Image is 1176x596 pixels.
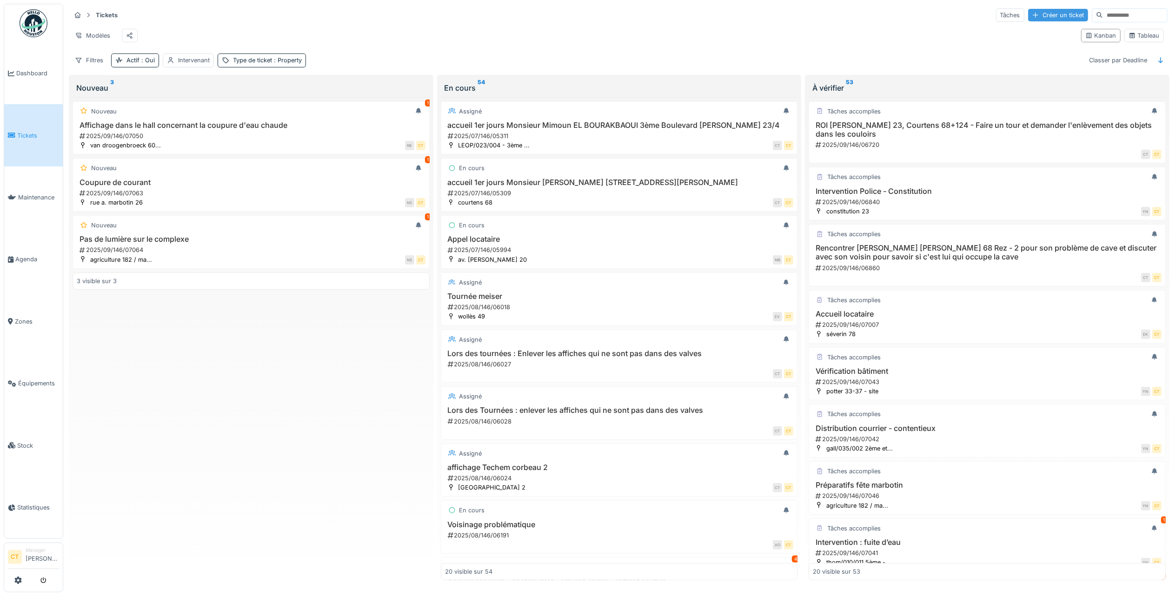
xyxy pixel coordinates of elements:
[272,57,302,64] span: : Property
[447,531,794,540] div: 2025/08/146/06191
[813,187,1162,196] h3: Intervention Police - Constitution
[815,377,1162,386] div: 2025/09/146/07043
[447,132,794,140] div: 2025/07/146/05311
[447,360,794,369] div: 2025/08/146/06027
[79,189,425,198] div: 2025/09/146/07063
[405,198,414,207] div: NS
[459,506,485,515] div: En cours
[1129,31,1160,40] div: Tableau
[17,131,59,140] span: Tickets
[846,82,853,93] sup: 53
[20,9,47,37] img: Badge_color-CXgf-gQk.svg
[459,278,482,287] div: Assigné
[445,178,794,187] h3: accueil 1er jours Monsieur [PERSON_NAME] [STREET_ADDRESS][PERSON_NAME]
[178,56,210,65] div: Intervenant
[812,82,1162,93] div: À vérifier
[773,141,782,150] div: CT
[458,483,526,492] div: [GEOGRAPHIC_DATA] 2
[91,164,117,172] div: Nouveau
[459,221,485,230] div: En cours
[459,335,482,344] div: Assigné
[459,107,482,116] div: Assigné
[1152,444,1162,453] div: CT
[827,353,881,362] div: Tâches accomplies
[77,178,425,187] h3: Coupure de courant
[18,379,59,388] span: Équipements
[445,292,794,301] h3: Tournée meiser
[4,291,63,352] a: Zones
[76,82,426,93] div: Nouveau
[784,426,793,436] div: CT
[416,198,425,207] div: CT
[79,245,425,254] div: 2025/09/146/07064
[26,547,59,567] li: [PERSON_NAME]
[1161,517,1168,523] div: 1
[458,141,530,150] div: LEOP/023/004 - 3ème ...
[815,435,1162,444] div: 2025/09/146/07042
[459,392,482,401] div: Assigné
[826,558,893,567] div: thom/010/011 5ème - ...
[813,367,1162,376] h3: Vérification bâtiment
[4,228,63,290] a: Agenda
[773,198,782,207] div: CT
[90,198,143,207] div: rue a. marbotin 26
[447,245,794,254] div: 2025/07/146/05994
[1152,330,1162,339] div: CT
[445,349,794,358] h3: Lors des tournées : Enlever les affiches qui ne sont pas dans des valves
[773,540,782,550] div: AO
[4,414,63,476] a: Stock
[445,567,492,576] div: 20 visible sur 54
[405,141,414,150] div: RB
[815,264,1162,272] div: 2025/09/146/06860
[827,230,881,238] div: Tâches accomplies
[459,164,485,172] div: En cours
[126,56,155,65] div: Actif
[1152,273,1162,282] div: CT
[18,193,59,202] span: Maintenance
[447,303,794,311] div: 2025/08/146/06018
[784,483,793,492] div: CT
[77,235,425,244] h3: Pas de lumière sur le complexe
[445,520,794,529] h3: Voisinage problématique
[1141,150,1150,159] div: CT
[77,121,425,130] h3: Affichage dans le hall concernant la coupure d'eau chaude
[91,107,117,116] div: Nouveau
[4,104,63,166] a: Tickets
[1028,9,1088,21] div: Créer un ticket
[233,56,302,65] div: Type de ticket
[92,11,121,20] strong: Tickets
[815,140,1162,149] div: 2025/09/146/06720
[813,310,1162,318] h3: Accueil locataire
[784,540,793,550] div: CT
[425,156,432,163] div: 1
[792,556,799,563] div: 4
[784,369,793,378] div: CT
[1141,273,1150,282] div: CT
[447,417,794,426] div: 2025/08/146/06028
[8,550,22,564] li: CT
[827,410,881,418] div: Tâches accomplies
[784,312,793,321] div: CT
[813,244,1162,261] h3: Rencontrer [PERSON_NAME] [PERSON_NAME] 68 Rez - 2 pour son problème de cave et discuter avec son ...
[445,121,794,130] h3: accueil 1er jours Monsieur Mimoun EL BOURAKBAOUI 3ème Boulevard [PERSON_NAME] 23/4
[1085,31,1116,40] div: Kanban
[826,444,893,453] div: gall/035/002 2ème et...
[4,352,63,414] a: Équipements
[458,312,485,321] div: wollès 49
[813,538,1162,547] h3: Intervention : fuite d’eau
[813,424,1162,433] h3: Distribution courrier - contentieux
[773,483,782,492] div: CT
[425,99,432,106] div: 1
[445,463,794,472] h3: affichage Techem corbeau 2
[813,121,1162,139] h3: ROI [PERSON_NAME] 23, Courtens 68+124 - Faire un tour et demander l'enlèvement des objets dans le...
[17,441,59,450] span: Stock
[784,255,793,265] div: CT
[827,524,881,533] div: Tâches accomplies
[91,221,117,230] div: Nouveau
[416,141,425,150] div: CT
[17,503,59,512] span: Statistiques
[1141,207,1150,216] div: YN
[1141,501,1150,510] div: YN
[110,82,114,93] sup: 3
[458,198,493,207] div: courtens 68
